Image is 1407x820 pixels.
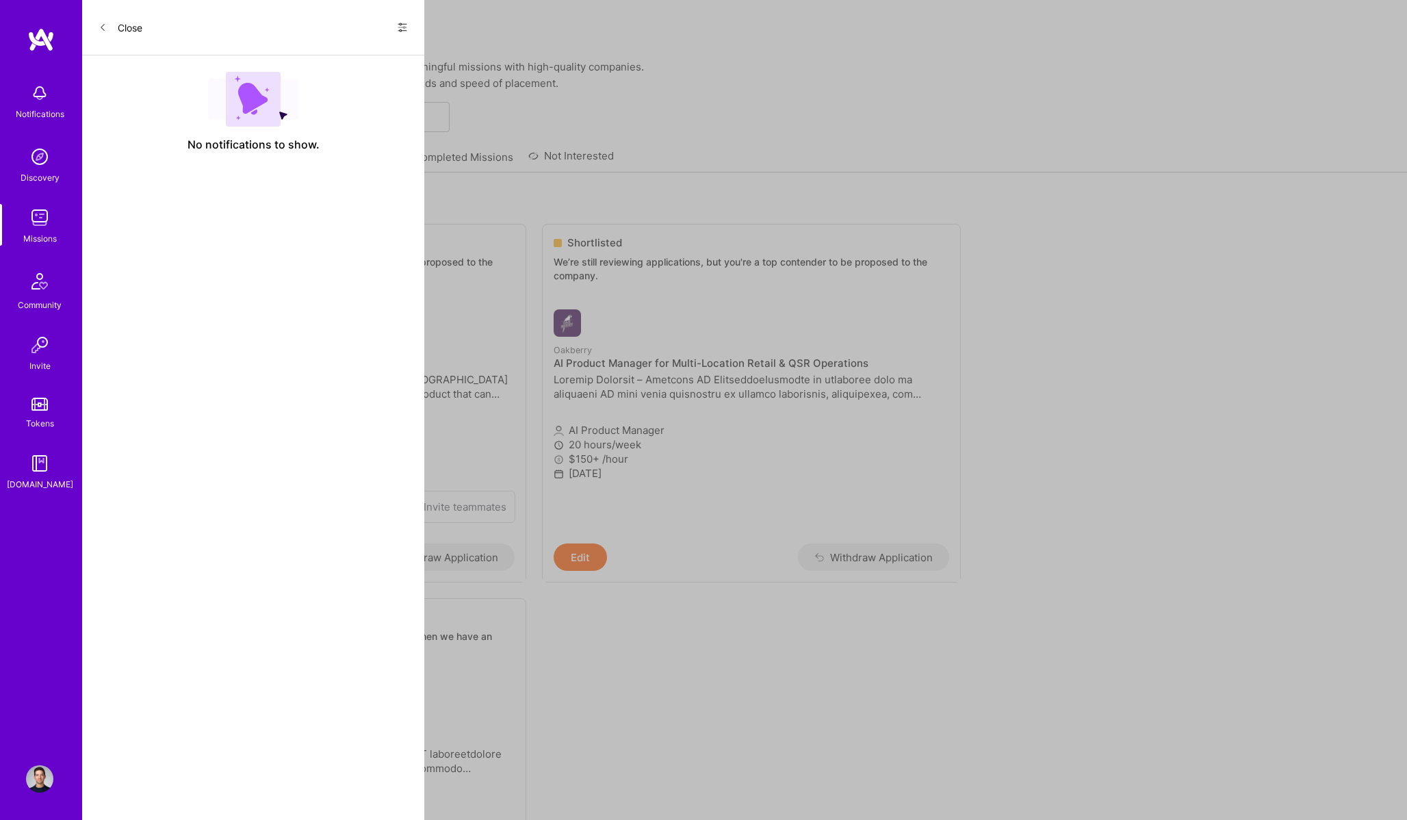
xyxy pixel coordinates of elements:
div: Community [18,298,62,312]
img: teamwork [26,204,53,231]
span: No notifications to show. [188,138,320,152]
div: Invite [29,359,51,373]
a: User Avatar [23,765,57,793]
img: guide book [26,450,53,477]
img: empty [208,72,298,127]
div: Tokens [26,416,54,431]
div: [DOMAIN_NAME] [7,477,73,491]
img: discovery [26,143,53,170]
div: Discovery [21,170,60,185]
img: tokens [31,398,48,411]
img: Invite [26,331,53,359]
button: Close [99,16,142,38]
img: logo [27,27,55,52]
img: User Avatar [26,765,53,793]
div: Missions [23,231,57,246]
img: Community [23,265,56,298]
